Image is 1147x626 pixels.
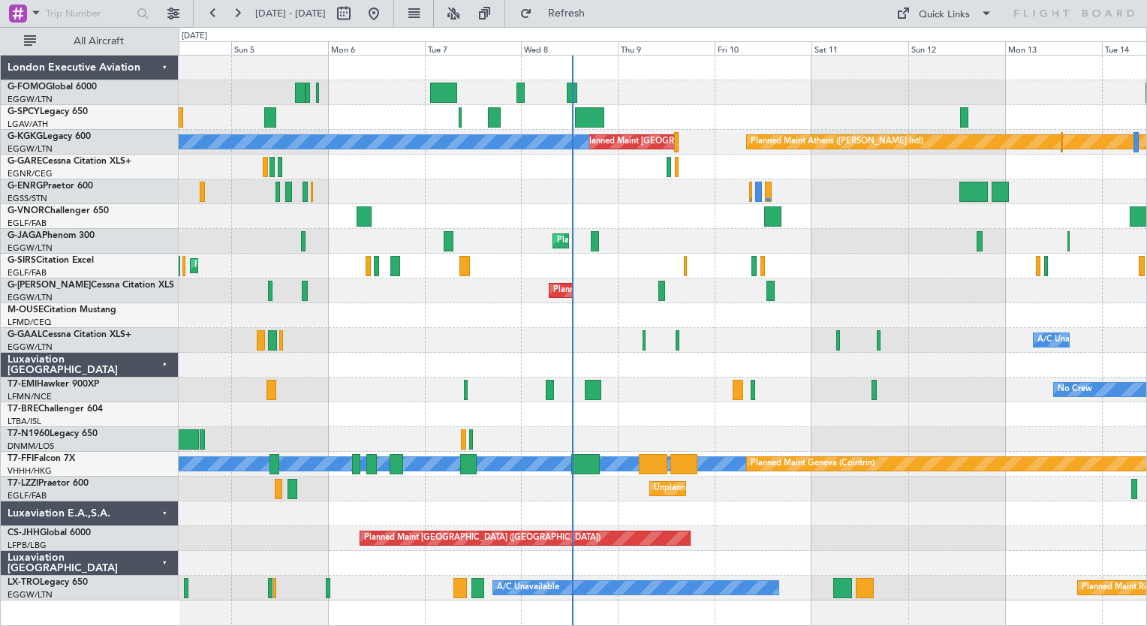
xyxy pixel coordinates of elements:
span: LX-TRO [8,578,40,587]
a: EGGW/LTN [8,292,53,303]
div: Planned Maint [GEOGRAPHIC_DATA] ([GEOGRAPHIC_DATA]) [557,230,793,252]
a: G-GARECessna Citation XLS+ [8,157,131,166]
a: M-OUSECitation Mustang [8,305,116,315]
a: EGGW/LTN [8,589,53,600]
a: T7-LZZIPraetor 600 [8,479,89,488]
div: Fri 10 [715,41,811,55]
div: Sun 5 [231,41,328,55]
span: G-VNOR [8,206,44,215]
div: Planned Maint [GEOGRAPHIC_DATA] ([GEOGRAPHIC_DATA]) [553,279,790,302]
div: No Crew [1058,378,1092,401]
span: All Aircraft [39,36,158,47]
a: LFMN/NCE [8,391,52,402]
span: G-SIRS [8,256,36,265]
div: Unplanned Maint [GEOGRAPHIC_DATA] ([GEOGRAPHIC_DATA]) [654,477,901,500]
a: DNMM/LOS [8,441,54,452]
a: T7-N1960Legacy 650 [8,429,98,438]
a: G-GAALCessna Citation XLS+ [8,330,131,339]
div: Thu 9 [618,41,715,55]
span: G-FOMO [8,83,46,92]
a: LX-TROLegacy 650 [8,578,88,587]
span: Refresh [535,8,598,19]
div: Unplanned Maint [GEOGRAPHIC_DATA] (Ataturk) [573,131,763,153]
a: EGGW/LTN [8,342,53,353]
div: Planned Maint [GEOGRAPHIC_DATA] ([GEOGRAPHIC_DATA]) [364,527,601,549]
a: EGLF/FAB [8,490,47,501]
a: LGAV/ATH [8,119,48,130]
span: G-ENRG [8,182,43,191]
span: CS-JHH [8,528,40,537]
span: T7-LZZI [8,479,38,488]
span: G-GARE [8,157,42,166]
a: EGLF/FAB [8,218,47,229]
button: Quick Links [889,2,1000,26]
a: EGGW/LTN [8,143,53,155]
div: A/C Unavailable [497,576,559,599]
a: LFPB/LBG [8,540,47,551]
span: [DATE] - [DATE] [255,7,326,20]
a: EGNR/CEG [8,168,53,179]
a: G-JAGAPhenom 300 [8,231,95,240]
a: VHHH/HKG [8,465,52,477]
span: G-KGKG [8,132,43,141]
a: LFMD/CEQ [8,317,51,328]
span: G-SPCY [8,107,40,116]
a: CS-JHHGlobal 6000 [8,528,91,537]
span: T7-N1960 [8,429,50,438]
a: LTBA/ISL [8,416,41,427]
div: Sun 12 [908,41,1005,55]
a: G-FOMOGlobal 6000 [8,83,97,92]
div: Sat 4 [134,41,231,55]
div: Wed 8 [521,41,618,55]
span: M-OUSE [8,305,44,315]
span: G-JAGA [8,231,42,240]
span: G-[PERSON_NAME] [8,281,91,290]
div: Planned Maint [GEOGRAPHIC_DATA] ([GEOGRAPHIC_DATA]) [194,254,431,277]
a: T7-FFIFalcon 7X [8,454,75,463]
div: Mon 13 [1005,41,1102,55]
a: G-KGKGLegacy 600 [8,132,91,141]
span: T7-FFI [8,454,34,463]
a: T7-BREChallenger 604 [8,405,103,414]
a: T7-EMIHawker 900XP [8,380,99,389]
span: G-GAAL [8,330,42,339]
div: Planned Maint Athens ([PERSON_NAME] Intl) [751,131,923,153]
a: G-ENRGPraetor 600 [8,182,93,191]
div: Quick Links [919,8,970,23]
div: A/C Unavailable [1037,329,1100,351]
a: EGSS/STN [8,193,47,204]
a: G-SIRSCitation Excel [8,256,94,265]
a: EGLF/FAB [8,267,47,278]
a: EGGW/LTN [8,94,53,105]
span: T7-BRE [8,405,38,414]
input: Trip Number [46,2,132,25]
a: EGGW/LTN [8,242,53,254]
span: T7-EMI [8,380,37,389]
a: G-[PERSON_NAME]Cessna Citation XLS [8,281,174,290]
a: G-VNORChallenger 650 [8,206,109,215]
div: Mon 6 [328,41,425,55]
button: Refresh [513,2,603,26]
div: Planned Maint Geneva (Cointrin) [751,453,875,475]
div: [DATE] [182,30,207,43]
button: All Aircraft [17,29,163,53]
a: G-SPCYLegacy 650 [8,107,88,116]
div: Tue 7 [425,41,522,55]
div: Sat 11 [811,41,908,55]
